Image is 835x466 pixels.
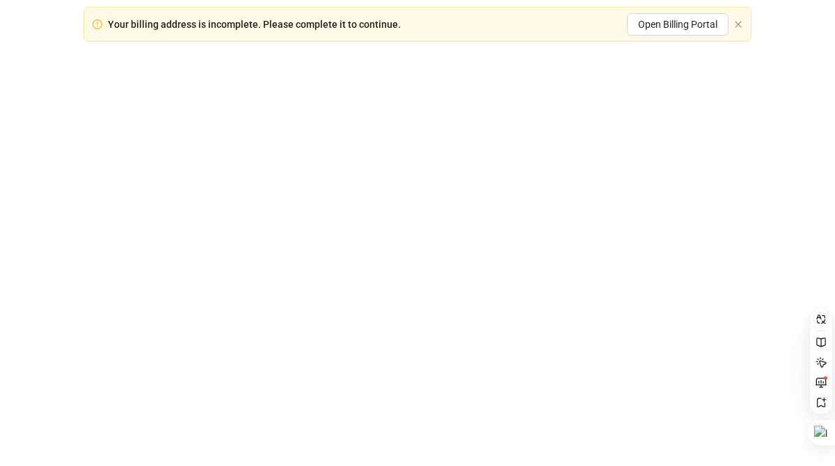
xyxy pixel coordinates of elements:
[93,19,102,29] span: exclamation-circle
[638,19,717,30] span: Open Billing Portal
[734,20,742,29] button: close
[627,13,729,35] button: Open Billing Portal
[108,17,401,32] div: Your billing address is incomplete. Please complete it to continue.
